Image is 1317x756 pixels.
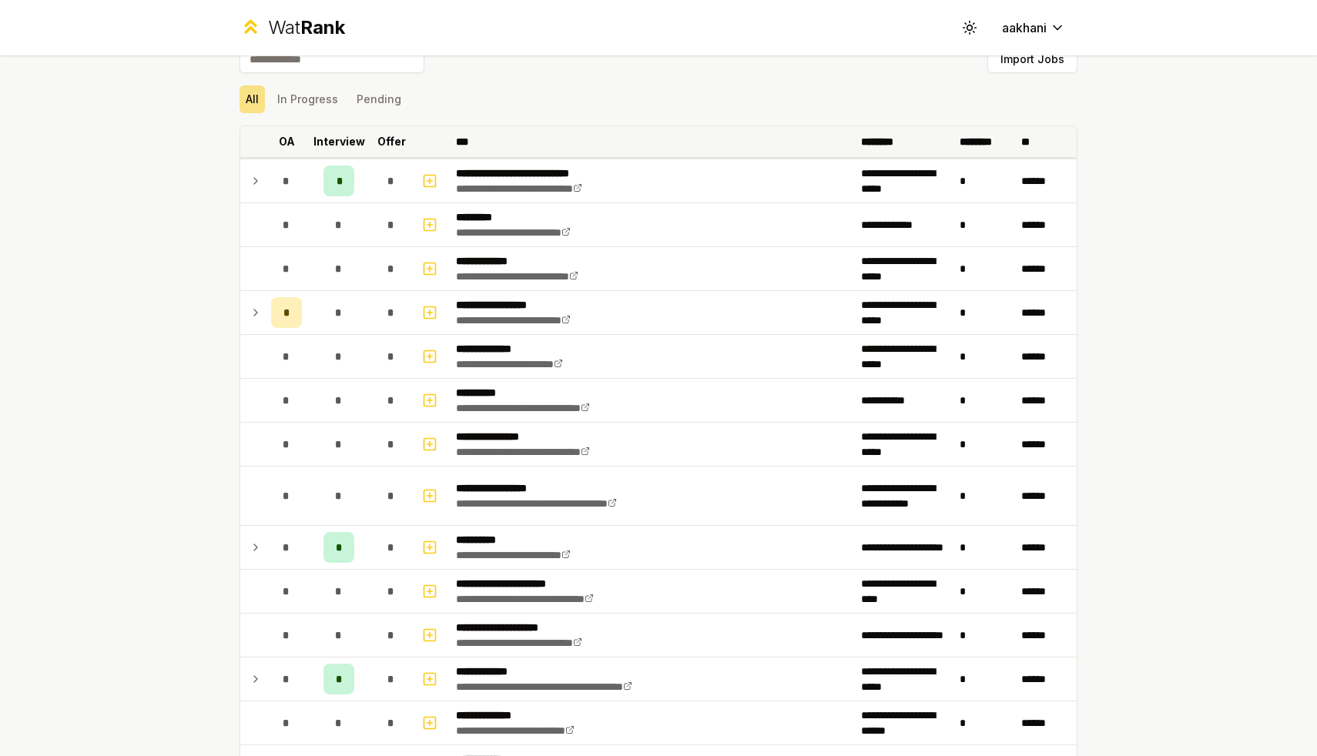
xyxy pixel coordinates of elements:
span: aakhani [1002,18,1047,37]
button: Pending [350,85,407,113]
button: Import Jobs [987,45,1077,73]
p: Interview [313,134,365,149]
a: WatRank [240,15,345,40]
div: Wat [268,15,345,40]
button: All [240,85,265,113]
button: aakhani [990,14,1077,42]
p: OA [279,134,295,149]
button: In Progress [271,85,344,113]
p: Offer [377,134,406,149]
span: Rank [300,16,345,38]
